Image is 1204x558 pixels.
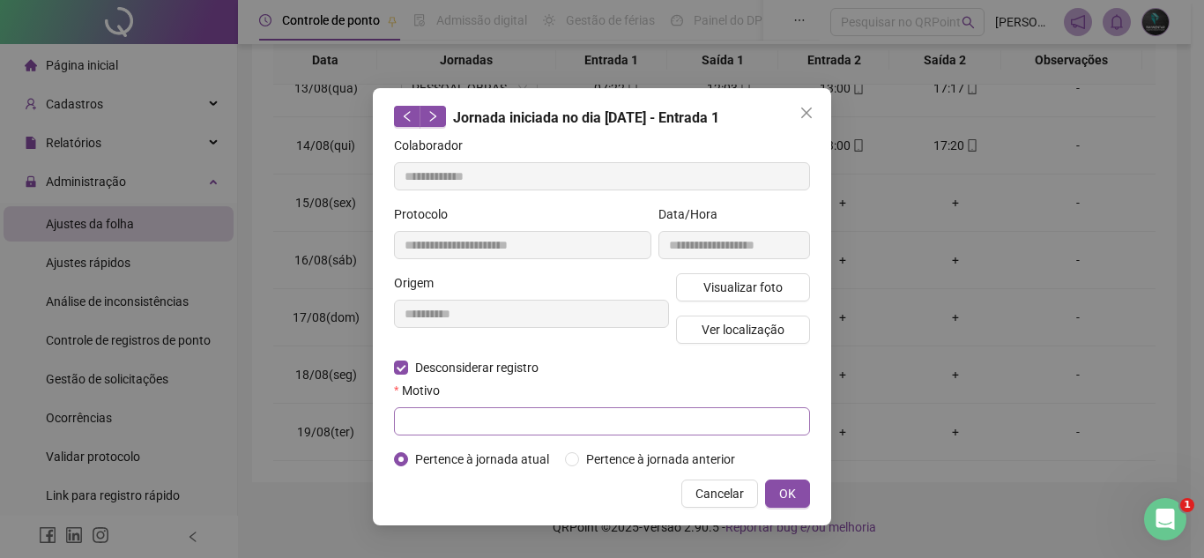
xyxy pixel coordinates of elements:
button: Visualizar foto [676,273,810,301]
button: Ver localização [676,316,810,344]
button: Cancelar [681,480,758,508]
iframe: Intercom live chat [1144,498,1186,540]
span: Pertence à jornada anterior [579,450,742,469]
button: Close [792,99,821,127]
button: OK [765,480,810,508]
span: Cancelar [695,484,744,503]
span: Visualizar foto [703,278,783,297]
label: Motivo [394,381,451,400]
label: Colaborador [394,136,474,155]
span: Pertence à jornada atual [408,450,556,469]
span: Ver localização [702,320,784,339]
span: left [401,110,413,123]
span: 1 [1180,498,1194,512]
button: left [394,106,420,127]
label: Protocolo [394,205,459,224]
label: Origem [394,273,445,293]
span: OK [779,484,796,503]
button: right [420,106,446,127]
span: right [427,110,439,123]
span: Desconsiderar registro [408,358,546,377]
div: Jornada iniciada no dia [DATE] - Entrada 1 [394,106,810,129]
span: close [799,106,814,120]
label: Data/Hora [658,205,729,224]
